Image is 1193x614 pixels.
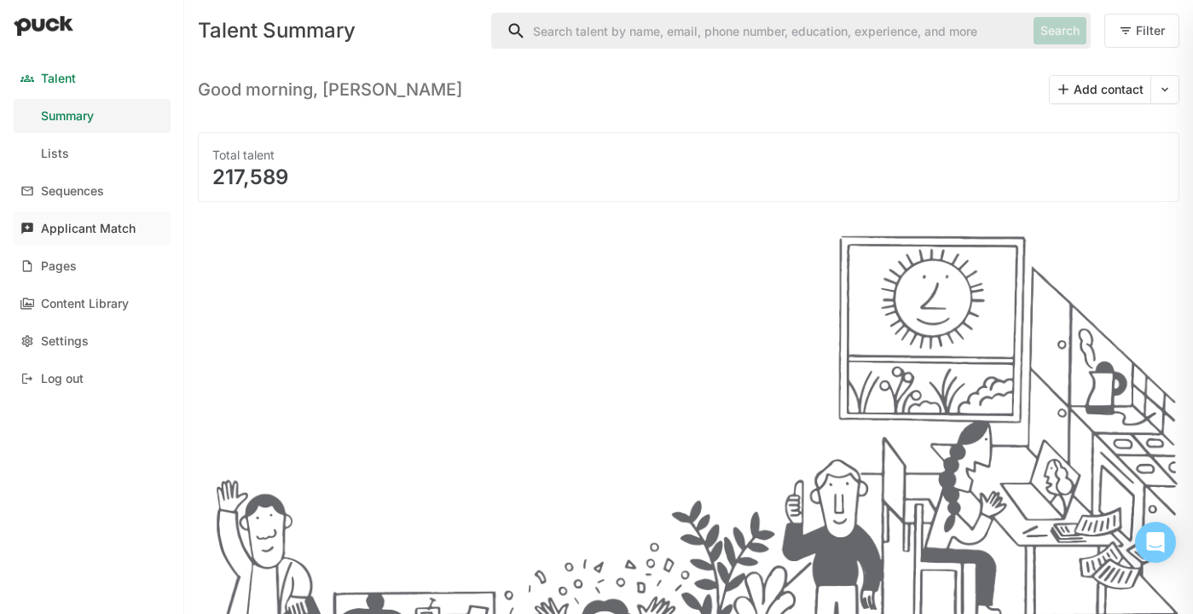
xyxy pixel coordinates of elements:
div: Open Intercom Messenger [1135,522,1176,563]
div: Lists [41,147,69,161]
a: Content Library [14,287,171,321]
div: Applicant Match [41,222,136,236]
a: Talent [14,61,171,96]
div: Log out [41,372,84,386]
a: Lists [14,136,171,171]
div: Settings [41,334,89,349]
div: Summary [41,109,94,124]
div: Content Library [41,297,129,311]
a: Pages [14,249,171,283]
h3: Good morning, [PERSON_NAME] [198,79,462,100]
input: Search [492,14,1027,48]
button: Filter [1104,14,1179,48]
div: Pages [41,259,77,274]
a: Applicant Match [14,211,171,246]
a: Summary [14,99,171,133]
div: Talent Summary [198,20,478,41]
div: Sequences [41,184,104,199]
div: 217,589 [212,167,1165,188]
div: Total talent [212,147,1165,164]
a: Settings [14,324,171,358]
div: Talent [41,72,76,86]
a: Sequences [14,174,171,208]
button: Add contact [1050,76,1150,103]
